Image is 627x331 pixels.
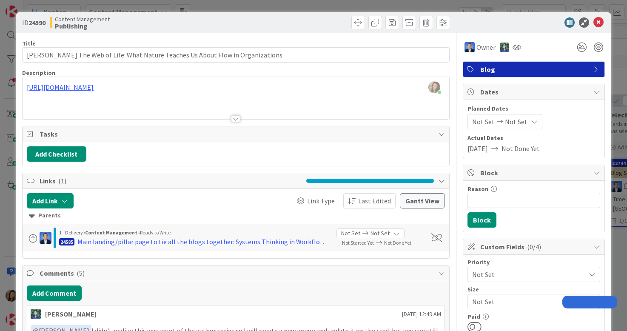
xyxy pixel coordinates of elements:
[28,18,46,27] b: 24590
[55,16,110,23] span: Content Management
[472,296,581,308] span: Not Set
[27,285,82,301] button: Add Comment
[341,229,360,238] span: Not Set
[400,193,445,208] button: Gantt View
[77,269,85,277] span: ( 5 )
[467,134,600,143] span: Actual Dates
[502,143,540,154] span: Not Done Yet
[55,23,110,29] b: Publishing
[370,229,390,238] span: Not Set
[358,196,391,206] span: Last Edited
[140,229,171,236] span: Ready to Write
[467,185,488,193] label: Reason
[384,240,411,246] span: Not Done Yet
[29,211,443,220] div: Parents
[27,83,94,91] a: [URL][DOMAIN_NAME]
[467,259,600,265] div: Priority
[85,229,140,236] b: Content Management ›
[45,309,97,319] div: [PERSON_NAME]
[59,238,74,245] div: 24585
[527,243,541,251] span: ( 0/4 )
[467,104,600,113] span: Planned Dates
[428,81,440,93] img: cagYSeQpHijUdFRIrOXbXi37mljJZKWO.jpg
[27,193,74,208] button: Add Link
[480,64,589,74] span: Blog
[31,309,41,319] img: CR
[467,212,496,228] button: Block
[505,117,527,127] span: Not Set
[472,268,581,280] span: Not Set
[22,40,36,47] label: Title
[40,176,302,186] span: Links
[343,193,396,208] button: Last Edited
[465,42,475,52] img: DP
[22,47,450,63] input: type card name here...
[467,143,488,154] span: [DATE]
[342,240,374,246] span: Not Started Yet
[59,229,85,236] span: 1 - Delivery ›
[40,232,51,244] img: DP
[402,310,441,319] span: [DATE] 12:49 AM
[476,42,496,52] span: Owner
[40,268,434,278] span: Comments
[472,117,495,127] span: Not Set
[77,237,330,247] div: Main landing/pillar page to tie all the blogs together: Systems Thinking in Workflows: A Blog Series
[467,286,600,292] div: Size
[480,168,589,178] span: Block
[500,43,509,52] img: CR
[307,196,335,206] span: Link Type
[58,177,66,185] span: ( 1 )
[40,129,434,139] span: Tasks
[480,87,589,97] span: Dates
[27,146,86,162] button: Add Checklist
[22,17,46,28] span: ID
[480,242,589,252] span: Custom Fields
[467,314,600,320] div: Paid
[22,69,55,77] span: Description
